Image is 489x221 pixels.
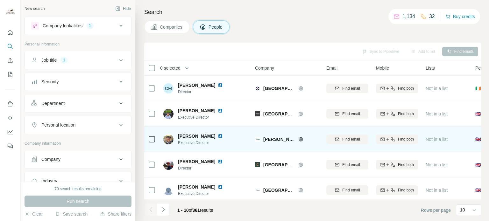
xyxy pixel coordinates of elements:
[111,4,135,13] button: Hide
[342,187,360,193] span: Find email
[342,162,360,168] span: Find email
[25,74,131,89] button: Seniority
[263,187,295,193] span: [GEOGRAPHIC_DATA]
[255,137,260,142] img: Logo of Southwell Racecourse
[218,134,223,139] img: LinkedIn logo
[376,135,418,144] button: Find both
[475,187,481,193] span: 🇬🇧
[342,136,360,142] span: Find email
[157,203,170,216] button: Navigate to next page
[426,65,435,71] span: Lists
[189,208,193,213] span: of
[25,117,131,133] button: Personal location
[426,111,448,116] span: Not in a list
[376,84,418,93] button: Find both
[326,65,337,71] span: Email
[218,184,223,190] img: LinkedIn logo
[398,136,414,142] span: Find both
[5,69,15,80] button: My lists
[178,114,230,120] span: Executive Director
[426,86,448,91] span: Not in a list
[421,207,451,213] span: Rows per page
[255,111,260,116] img: Logo of Newcastle Racecourse AND Conference Centre
[255,65,274,71] span: Company
[429,13,435,20] p: 32
[342,86,360,91] span: Find email
[41,178,57,184] div: Industry
[41,57,57,63] div: Job title
[25,18,131,33] button: Company lookalikes1
[163,160,174,170] img: Avatar
[398,162,414,168] span: Find both
[475,162,481,168] span: 🇬🇧
[25,96,131,111] button: Department
[376,109,418,119] button: Find both
[460,207,465,213] p: 10
[178,133,215,139] span: [PERSON_NAME]
[426,137,448,142] span: Not in a list
[178,165,230,171] span: Director
[326,84,368,93] button: Find email
[255,162,260,167] img: Logo of Chelmsford City Racecourse
[160,65,181,71] span: 0 selected
[41,79,59,85] div: Seniority
[376,65,389,71] span: Mobile
[178,184,215,190] span: [PERSON_NAME]
[178,89,230,95] span: Director
[5,126,15,138] button: Dashboard
[163,134,174,144] img: Avatar
[342,111,360,117] span: Find email
[218,108,223,113] img: LinkedIn logo
[376,185,418,195] button: Find both
[445,12,475,21] button: Buy credits
[25,141,131,146] p: Company information
[5,27,15,38] button: Quick start
[193,208,200,213] span: 361
[178,191,230,197] span: Executive Director
[5,6,15,17] img: Avatar
[326,109,368,119] button: Find email
[326,135,368,144] button: Find email
[5,98,15,110] button: Use Surfe on LinkedIn
[60,57,68,63] div: 1
[398,111,414,117] span: Find both
[100,211,131,217] button: Share filters
[177,208,213,213] span: results
[55,211,88,217] button: Save search
[398,187,414,193] span: Find both
[86,23,94,29] div: 1
[263,162,311,167] span: [GEOGRAPHIC_DATA]
[5,55,15,66] button: Enrich CSV
[376,160,418,169] button: Find both
[178,107,215,114] span: [PERSON_NAME]
[218,159,223,164] img: LinkedIn logo
[326,160,368,169] button: Find email
[475,111,481,117] span: 🇬🇧
[163,109,174,119] img: Avatar
[5,140,15,152] button: Feedback
[263,136,295,142] span: [PERSON_NAME][GEOGRAPHIC_DATA]
[475,85,481,92] span: 🇮🇪
[178,140,230,146] span: Executive Director
[255,188,260,193] img: Logo of Doncaster Racecourse
[178,82,215,88] span: [PERSON_NAME]
[326,185,368,195] button: Find email
[41,122,75,128] div: Personal location
[178,158,215,165] span: [PERSON_NAME]
[144,8,481,17] h4: Search
[163,83,174,93] div: CM
[25,6,45,11] div: New search
[5,112,15,124] button: Use Surfe API
[475,136,481,142] span: 🇬🇧
[25,173,131,189] button: Industry
[177,208,189,213] span: 1 - 10
[54,186,101,192] div: 70 search results remaining
[163,185,174,195] img: Avatar
[25,41,131,47] p: Personal information
[41,100,65,107] div: Department
[255,86,260,91] img: Logo of Dundalk Stadium
[41,156,60,162] div: Company
[25,152,131,167] button: Company
[263,111,363,116] span: [GEOGRAPHIC_DATA] AND Conference Centre
[218,83,223,88] img: LinkedIn logo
